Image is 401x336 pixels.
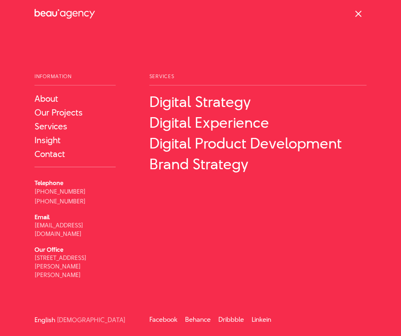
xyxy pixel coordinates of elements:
a: English [34,317,55,323]
a: Services [34,121,116,131]
a: [EMAIL_ADDRESS][DOMAIN_NAME] [34,221,83,238]
a: [DEMOGRAPHIC_DATA] [57,317,125,323]
a: Digital Strategy [149,94,367,110]
b: Telephone [34,179,63,187]
a: Brand Strategy [149,156,367,172]
a: Contact [34,149,116,159]
span: Information [34,73,116,85]
span: Services [149,73,367,85]
p: [STREET_ADDRESS][PERSON_NAME][PERSON_NAME] [34,253,116,279]
a: Dribbble [218,315,244,324]
a: Behance [185,315,211,324]
a: [PHONE_NUMBER] [34,197,86,205]
a: Linkein [252,315,271,324]
a: About [34,94,116,103]
a: Insight [34,135,116,145]
b: Email [34,213,50,221]
a: Digital Product Development [149,135,367,152]
a: Facebook [149,315,177,324]
a: Digital Experience [149,114,367,131]
b: Our Office [34,245,63,254]
a: [PHONE_NUMBER] [34,187,86,196]
a: Our Projects [34,107,116,117]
